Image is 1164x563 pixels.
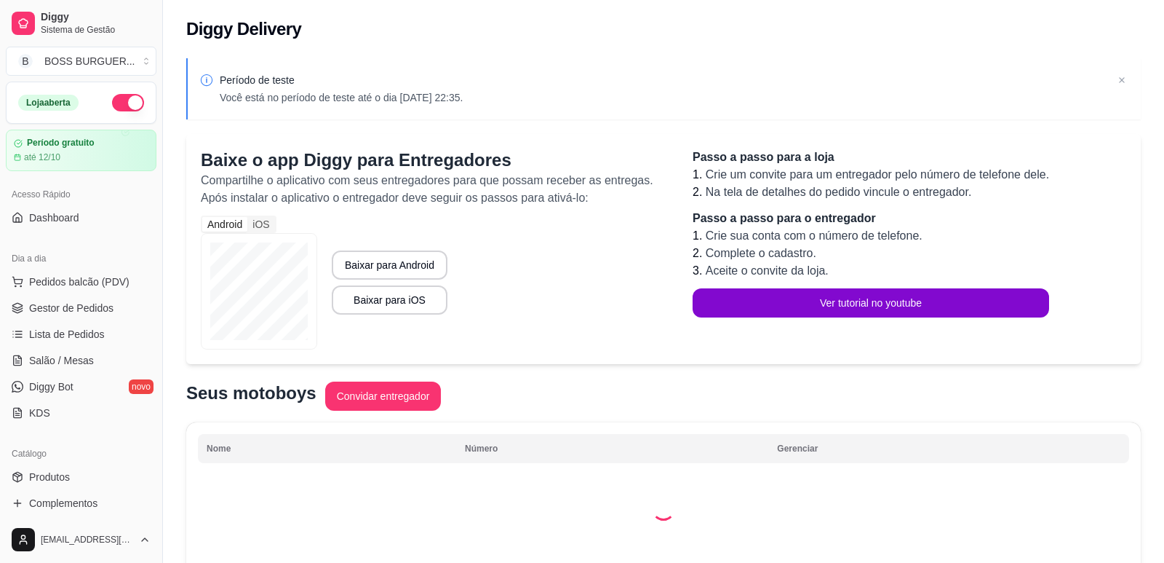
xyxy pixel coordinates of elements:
a: Complementos [6,492,156,515]
article: até 12/10 [24,151,60,163]
span: Lista de Pedidos [29,327,105,342]
span: Aceite o convite da loja. [706,264,829,277]
div: Android [202,217,247,232]
a: Produtos [6,465,156,489]
span: Salão / Mesas [29,353,94,368]
span: KDS [29,406,50,420]
button: Convidar entregador [325,382,442,411]
span: B [18,54,33,68]
li: 1. [693,166,1049,184]
span: Gestor de Pedidos [29,301,113,315]
span: Diggy Bot [29,379,73,394]
p: Seus motoboys [186,382,316,405]
p: Passo a passo para a loja [693,149,1049,166]
button: Pedidos balcão (PDV) [6,270,156,294]
span: Crie sua conta com o número de telefone. [706,229,922,242]
a: KDS [6,401,156,425]
span: Sistema de Gestão [41,24,151,36]
span: Na tela de detalhes do pedido vincule o entregador. [706,186,972,198]
button: Alterar Status [112,94,144,111]
div: Acesso Rápido [6,183,156,206]
li: 2. [693,245,1049,262]
li: 3. [693,262,1049,280]
h2: Diggy Delivery [186,17,301,41]
span: Crie um convite para um entregador pelo número de telefone dele. [706,168,1049,181]
div: Loading [652,497,675,521]
span: Complete o cadastro. [706,247,816,259]
a: Período gratuitoaté 12/10 [6,130,156,171]
span: Produtos [29,470,70,484]
span: Diggy [41,11,151,24]
a: Diggy Botnovo [6,375,156,398]
div: Catálogo [6,442,156,465]
li: 1. [693,227,1049,245]
a: Gestor de Pedidos [6,296,156,320]
div: Loja aberta [18,95,79,111]
button: Baixar para Android [332,251,447,280]
span: Complementos [29,496,97,511]
div: Dia a dia [6,247,156,270]
p: Passo a passo para o entregador [693,210,1049,227]
p: Compartilhe o aplicativo com seus entregadores para que possam receber as entregas. Após instalar... [201,172,663,207]
button: [EMAIL_ADDRESS][DOMAIN_NAME] [6,522,156,557]
li: 2. [693,184,1049,201]
a: Salão / Mesas [6,349,156,372]
button: Baixar para iOS [332,286,447,315]
div: BOSS BURGUER ... [44,54,135,68]
p: Baixe o app Diggy para Entregadores [201,149,663,172]
span: Dashboard [29,210,79,225]
p: Período de teste [220,73,463,87]
button: Ver tutorial no youtube [693,288,1049,318]
a: Lista de Pedidos [6,323,156,346]
a: Dashboard [6,206,156,229]
span: Pedidos balcão (PDV) [29,275,129,289]
p: Você está no período de teste até o dia [DATE] 22:35. [220,90,463,105]
span: [EMAIL_ADDRESS][DOMAIN_NAME] [41,534,133,546]
article: Período gratuito [27,138,95,149]
button: Select a team [6,47,156,76]
div: iOS [247,217,274,232]
a: DiggySistema de Gestão [6,6,156,41]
